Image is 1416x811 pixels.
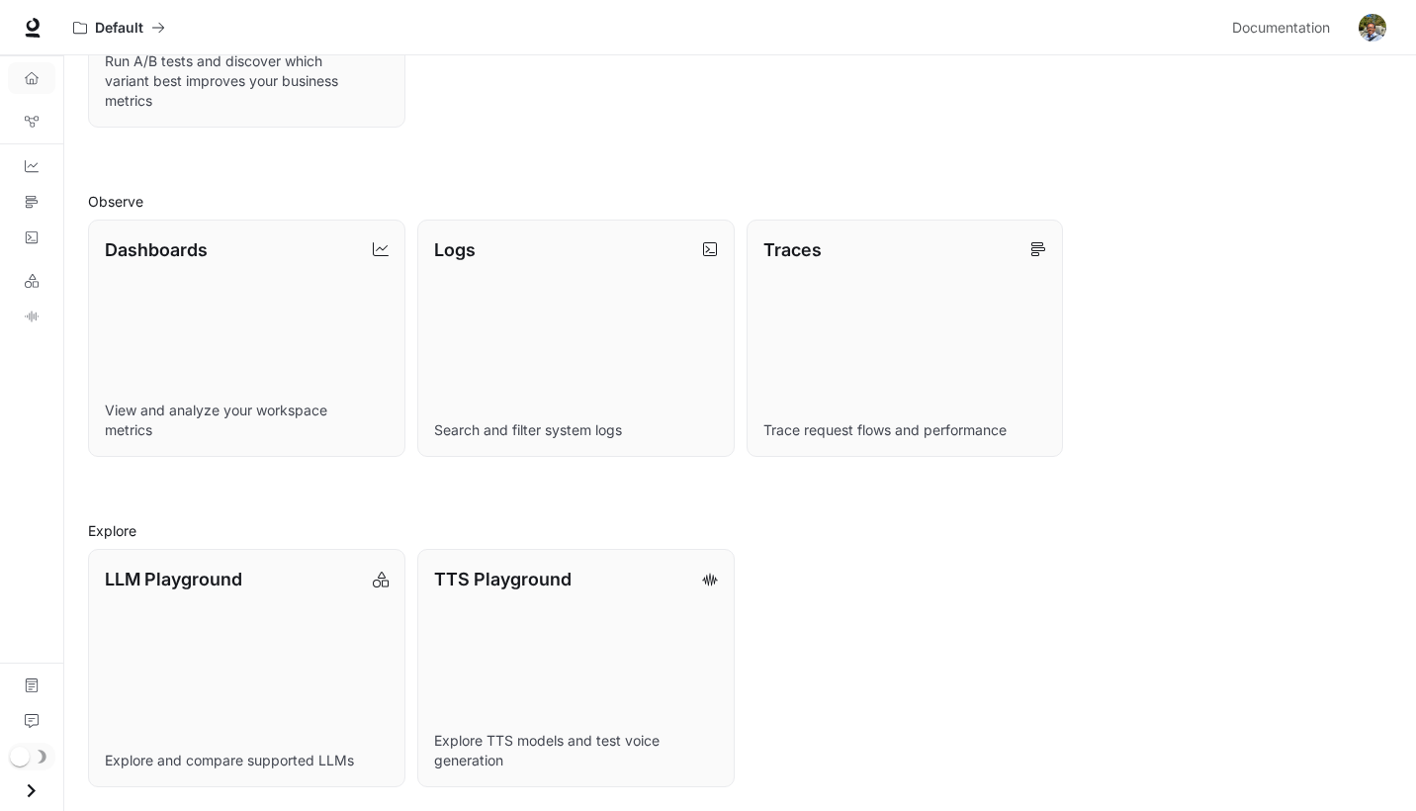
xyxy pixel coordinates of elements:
[417,549,735,787] a: TTS PlaygroundExplore TTS models and test voice generation
[8,705,55,737] a: Feedback
[105,51,389,111] p: Run A/B tests and discover which variant best improves your business metrics
[1232,16,1330,41] span: Documentation
[8,222,55,253] a: Logs
[88,520,1392,541] h2: Explore
[8,106,55,137] a: Graph Registry
[417,220,735,458] a: LogsSearch and filter system logs
[8,301,55,332] a: TTS Playground
[95,20,143,37] p: Default
[8,186,55,218] a: Traces
[64,8,174,47] button: All workspaces
[1224,8,1345,47] a: Documentation
[88,549,405,787] a: LLM PlaygroundExplore and compare supported LLMs
[1359,14,1386,42] img: User avatar
[434,420,718,440] p: Search and filter system logs
[8,670,55,701] a: Documentation
[9,770,53,811] button: Open drawer
[8,265,55,297] a: LLM Playground
[10,745,30,766] span: Dark mode toggle
[434,731,718,770] p: Explore TTS models and test voice generation
[105,401,389,440] p: View and analyze your workspace metrics
[88,220,405,458] a: DashboardsView and analyze your workspace metrics
[1353,8,1392,47] button: User avatar
[105,751,389,770] p: Explore and compare supported LLMs
[105,236,208,263] p: Dashboards
[763,420,1047,440] p: Trace request flows and performance
[105,566,242,592] p: LLM Playground
[434,236,476,263] p: Logs
[747,220,1064,458] a: TracesTrace request flows and performance
[8,62,55,94] a: Overview
[434,566,572,592] p: TTS Playground
[8,150,55,182] a: Dashboards
[763,236,822,263] p: Traces
[88,191,1392,212] h2: Observe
